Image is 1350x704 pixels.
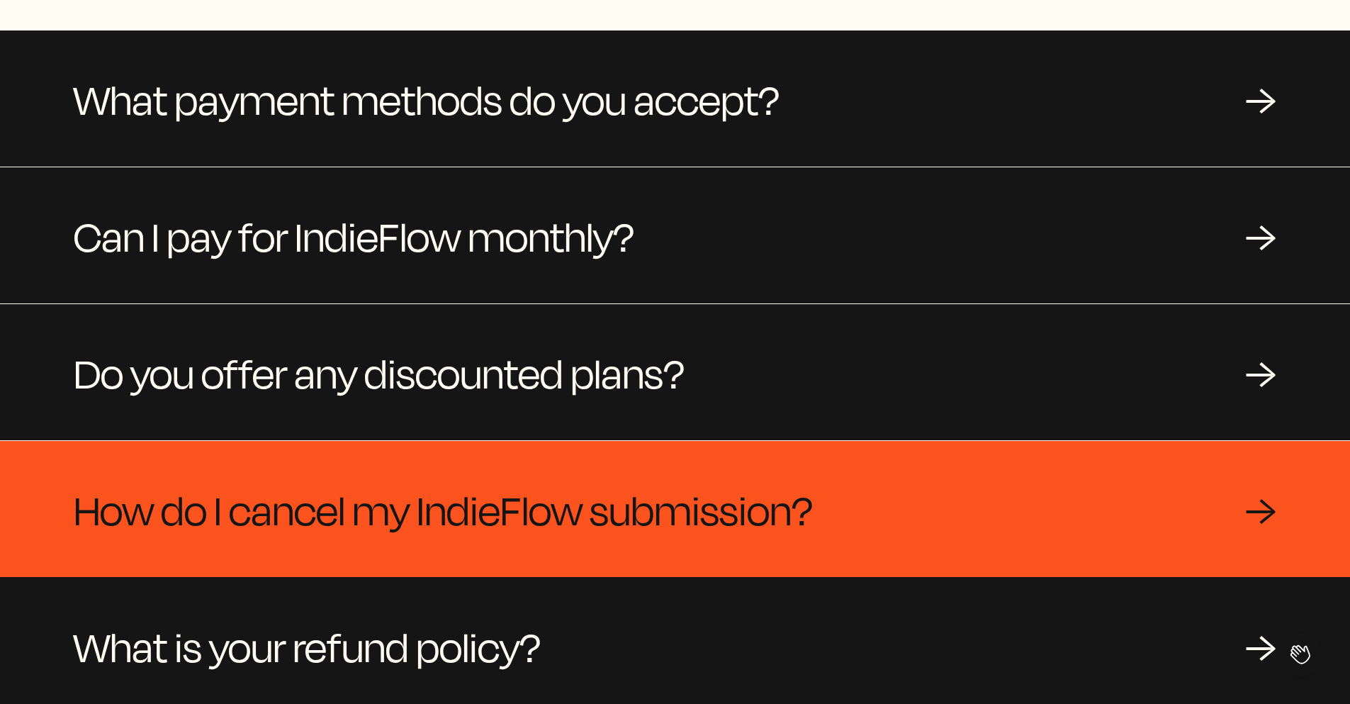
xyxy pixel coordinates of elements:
span: How do I cancel my IndieFlow submission? [74,475,813,543]
div: → [1245,77,1276,120]
span: What payment methods do you accept? [74,65,780,133]
span: What is your refund policy? [74,612,541,680]
span: Do you offer any discounted plans? [74,338,685,406]
div: → [1245,488,1276,530]
span: Can I pay for IndieFlow monthly? [74,201,634,269]
iframe: Toggle Customer Support [1279,633,1322,676]
div: → [1245,214,1276,257]
div: → [1245,625,1276,667]
div: → [1245,351,1276,393]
